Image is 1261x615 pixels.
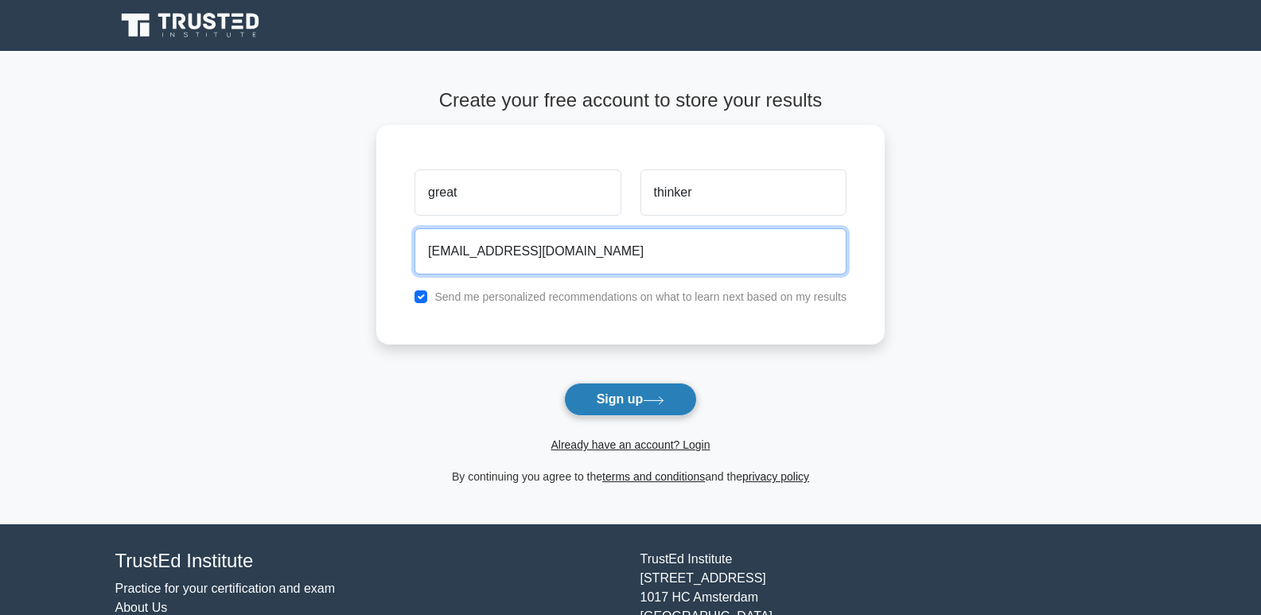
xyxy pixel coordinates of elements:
button: Sign up [564,383,698,416]
a: terms and conditions [602,470,705,483]
a: privacy policy [742,470,809,483]
input: Last name [640,169,847,216]
a: About Us [115,601,168,614]
a: Practice for your certification and exam [115,582,336,595]
h4: TrustEd Institute [115,550,621,573]
div: By continuing you agree to the and the [367,467,894,486]
h4: Create your free account to store your results [376,89,885,112]
a: Already have an account? Login [551,438,710,451]
input: Email [414,228,847,274]
input: First name [414,169,621,216]
label: Send me personalized recommendations on what to learn next based on my results [434,290,847,303]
